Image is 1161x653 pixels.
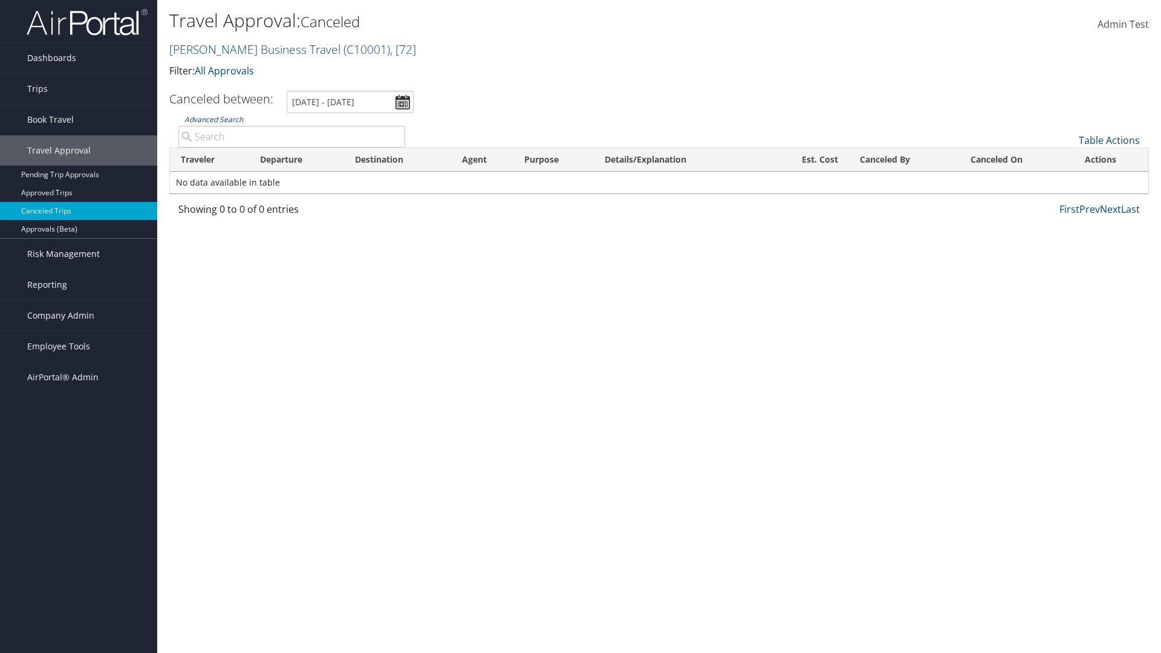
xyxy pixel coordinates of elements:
[766,148,849,172] th: Est. Cost: activate to sort column ascending
[1100,203,1121,216] a: Next
[27,105,74,135] span: Book Travel
[169,63,822,79] p: Filter:
[27,8,148,36] img: airportal-logo.png
[451,148,513,172] th: Agent
[27,270,67,300] span: Reporting
[249,148,345,172] th: Departure: activate to sort column ascending
[170,172,1148,193] td: No data available in table
[178,126,405,148] input: Advanced Search
[960,148,1073,172] th: Canceled On: activate to sort column ascending
[1079,203,1100,216] a: Prev
[169,8,822,33] h1: Travel Approval:
[1121,203,1140,216] a: Last
[169,91,273,107] h3: Canceled between:
[27,135,91,166] span: Travel Approval
[513,148,594,172] th: Purpose
[1098,6,1149,44] a: Admin Test
[1098,18,1149,31] span: Admin Test
[170,148,249,172] th: Traveler: activate to sort column ascending
[1059,203,1079,216] a: First
[344,148,451,172] th: Destination: activate to sort column ascending
[169,41,416,57] a: [PERSON_NAME] Business Travel
[27,239,100,269] span: Risk Management
[27,362,99,392] span: AirPortal® Admin
[301,11,360,31] small: Canceled
[287,91,414,113] input: [DATE] - [DATE]
[27,331,90,362] span: Employee Tools
[390,41,416,57] span: , [ 72 ]
[27,43,76,73] span: Dashboards
[1079,134,1140,147] a: Table Actions
[343,41,390,57] span: ( C10001 )
[178,202,405,223] div: Showing 0 to 0 of 0 entries
[594,148,765,172] th: Details/Explanation
[27,74,48,104] span: Trips
[195,64,254,77] a: All Approvals
[184,114,243,125] a: Advanced Search
[27,301,94,331] span: Company Admin
[1074,148,1148,172] th: Actions
[849,148,960,172] th: Canceled By: activate to sort column ascending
